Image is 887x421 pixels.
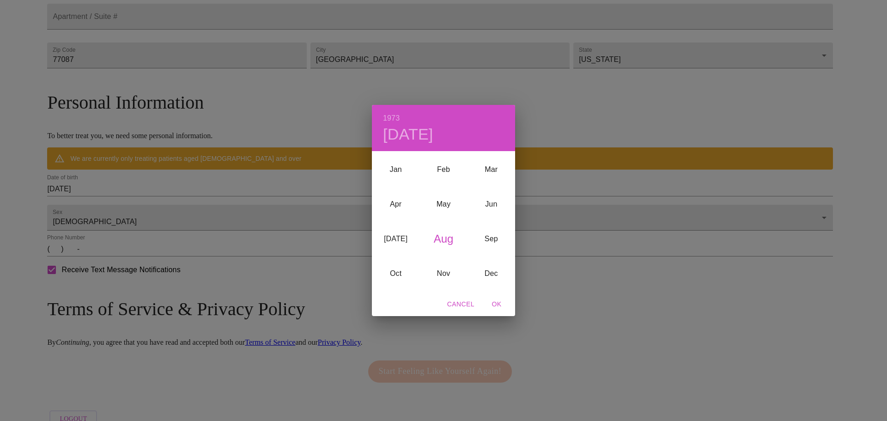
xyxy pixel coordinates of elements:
div: Jun [468,187,515,221]
div: Mar [468,152,515,187]
div: Aug [419,221,467,256]
div: Oct [372,256,419,291]
span: Cancel [447,299,474,310]
div: [DATE] [372,221,419,256]
div: Jan [372,152,419,187]
button: [DATE] [383,125,433,144]
span: OK [486,299,508,310]
button: OK [482,296,511,313]
button: 1973 [383,112,400,125]
div: Feb [419,152,467,187]
button: Cancel [443,296,478,313]
div: Sep [468,221,515,256]
div: Apr [372,187,419,221]
div: Dec [468,256,515,291]
div: May [419,187,467,221]
div: Nov [419,256,467,291]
